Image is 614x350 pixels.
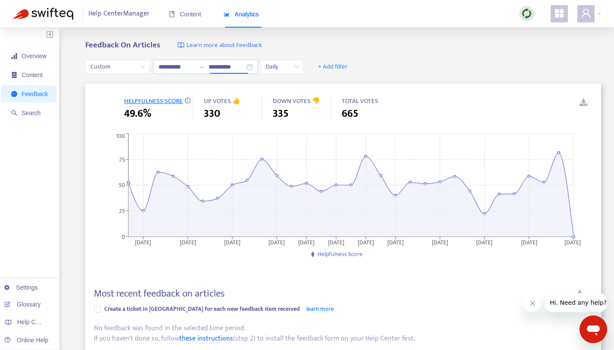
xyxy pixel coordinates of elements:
[342,106,358,122] span: 665
[122,231,125,241] tspan: 0
[269,237,285,247] tspan: [DATE]
[94,288,224,300] h4: Most recent feedback on articles
[179,333,233,344] a: these instructions
[273,96,320,106] span: DOWN VOTES 👎
[90,60,145,73] span: Custom
[524,295,541,312] iframe: Close message
[178,41,262,50] a: Learn more about Feedback
[169,11,175,17] span: book
[17,319,53,325] span: Help Centers
[94,323,592,334] div: No feedback was found in the selected time period.
[119,154,125,164] tspan: 75
[11,72,17,78] span: container
[178,42,184,49] img: image-link
[116,131,125,141] tspan: 100
[13,8,73,20] img: Swifteq
[224,237,241,247] tspan: [DATE]
[580,316,607,343] iframe: Button to launch messaging window
[22,72,43,78] span: Content
[545,293,607,312] iframe: Message from company
[565,237,581,247] tspan: [DATE]
[22,91,48,97] span: Feedback
[4,337,48,344] a: Online Help
[477,237,493,247] tspan: [DATE]
[224,11,230,17] span: area-chart
[318,62,348,72] span: + Add filter
[124,96,183,106] span: HELPFULNESS SCORE
[204,106,220,122] span: 330
[118,180,125,190] tspan: 50
[94,334,592,344] div: If you haven't done so, follow (step 2) to install the feedback form on your Help Center first.
[180,237,196,247] tspan: [DATE]
[554,8,564,19] span: appstore
[22,109,41,116] span: Search
[187,41,262,50] span: Learn more about Feedback
[198,63,205,70] span: swap-right
[85,38,160,52] b: Feedback On Articles
[135,237,152,247] tspan: [DATE]
[318,249,362,259] span: Helpfulness Score
[312,60,354,74] button: + Add filter
[342,96,378,106] span: TOTAL VOTES
[11,53,17,59] span: signal
[328,237,345,247] tspan: [DATE]
[124,106,151,122] span: 49.6%
[358,237,374,247] tspan: [DATE]
[104,304,300,314] span: Create a ticket in [GEOGRAPHIC_DATA] for each new feedback item received
[198,63,205,70] span: to
[581,8,591,19] span: user
[22,53,47,59] span: Overview
[169,11,201,18] span: Content
[521,237,537,247] tspan: [DATE]
[387,237,404,247] tspan: [DATE]
[88,6,150,22] span: Help Center Manager
[11,91,17,97] span: message
[273,106,289,122] span: 335
[306,304,334,314] a: learn more
[4,284,38,291] a: Settings
[224,11,259,18] span: Analytics
[11,110,17,116] span: search
[266,60,299,73] span: Daily
[119,206,125,216] tspan: 25
[521,8,532,19] img: sync.dc5367851b00ba804db3.png
[299,237,315,247] tspan: [DATE]
[432,237,449,247] tspan: [DATE]
[4,301,41,308] a: Glossary
[204,96,240,106] span: UP VOTES 👍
